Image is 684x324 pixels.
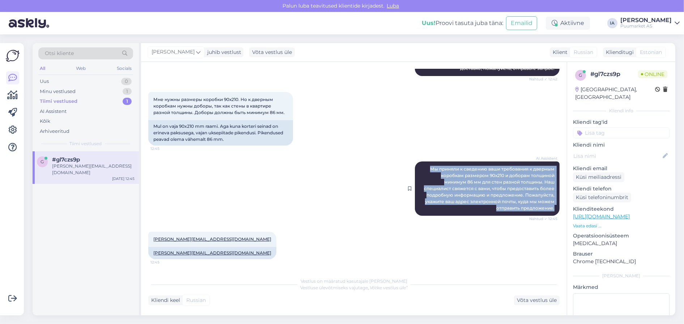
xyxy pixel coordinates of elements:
[573,141,670,149] p: Kliendi nimi
[422,19,503,28] div: Proovi tasuta juba täna:
[590,70,638,79] div: # gl7czs9p
[41,159,44,164] span: g
[40,78,49,85] div: Uus
[153,97,285,115] span: Мне нужны размеры коробки 90х210. Но к дверным коробкам нужны доборы, так как стены в квартире ра...
[70,140,102,147] span: Tiimi vestlused
[573,250,670,258] p: Brauser
[204,49,241,56] div: juhib vestlust
[573,185,670,193] p: Kliendi telefon
[573,223,670,229] p: Vaata edasi ...
[123,88,132,95] div: 1
[530,156,557,161] span: AI Assistent
[45,50,74,57] span: Otsi kliente
[573,127,670,138] input: Lisa tag
[529,76,557,82] span: Nähtud ✓ 12:42
[368,285,408,290] i: „Võtke vestlus üle”
[573,193,631,202] div: Küsi telefoninumbrit
[115,64,133,73] div: Socials
[186,296,206,304] span: Russian
[573,273,670,279] div: [PERSON_NAME]
[640,49,662,56] span: Estonian
[573,152,661,160] input: Lisa nimi
[300,285,408,290] span: Vestluse ülevõtmiseks vajutage
[638,70,667,78] span: Online
[153,250,271,256] a: [PERSON_NAME][EMAIL_ADDRESS][DOMAIN_NAME]
[550,49,568,56] div: Klient
[150,260,178,265] span: 12:45
[148,296,180,304] div: Kliendi keel
[573,165,670,172] p: Kliendi email
[620,23,672,29] div: Puumarket AS
[424,166,556,211] span: Мы приняли к сведению ваши требования к дверным коробкам размером 90х210 и доборам толщиной миним...
[573,205,670,213] p: Klienditeekond
[123,98,132,105] div: 1
[301,278,407,284] span: Vestlus on määratud kasutajale [PERSON_NAME]
[575,86,655,101] div: [GEOGRAPHIC_DATA], [GEOGRAPHIC_DATA]
[573,232,670,240] p: Operatsioonisüsteem
[52,156,80,163] span: #gl7czs9p
[75,64,88,73] div: Web
[40,108,67,115] div: AI Assistent
[574,49,593,56] span: Russian
[573,172,624,182] div: Küsi meiliaadressi
[40,98,77,105] div: Tiimi vestlused
[52,163,135,176] div: [PERSON_NAME][EMAIL_ADDRESS][DOMAIN_NAME]
[153,236,271,242] a: [PERSON_NAME][EMAIL_ADDRESS][DOMAIN_NAME]
[40,88,76,95] div: Minu vestlused
[249,47,295,57] div: Võta vestlus üle
[529,216,557,222] span: Nähtud ✓ 12:45
[573,283,670,291] p: Märkmed
[514,295,560,305] div: Võta vestlus üle
[6,49,20,63] img: Askly Logo
[620,17,680,29] a: [PERSON_NAME]Puumarket AS
[150,146,178,151] span: 12:45
[607,18,617,28] div: IA
[40,128,69,135] div: Arhiveeritud
[152,48,195,56] span: [PERSON_NAME]
[385,3,402,9] span: Luba
[38,64,47,73] div: All
[506,16,537,30] button: Emailid
[573,213,630,220] a: [URL][DOMAIN_NAME]
[573,118,670,126] p: Kliendi tag'id
[546,17,590,30] div: Aktiivne
[422,20,436,26] b: Uus!
[573,240,670,247] p: [MEDICAL_DATA]
[40,118,50,125] div: Kõik
[148,120,293,146] div: Mul on vaja 90x210 mm raami. Aga kuna korteri seinad on erineva paksusega, vajan uksepiitade pike...
[573,108,670,114] div: Kliendi info
[603,49,634,56] div: Klienditugi
[620,17,672,23] div: [PERSON_NAME]
[112,176,135,181] div: [DATE] 12:45
[573,258,670,265] p: Chrome [TECHNICAL_ID]
[121,78,132,85] div: 0
[579,72,582,78] span: g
